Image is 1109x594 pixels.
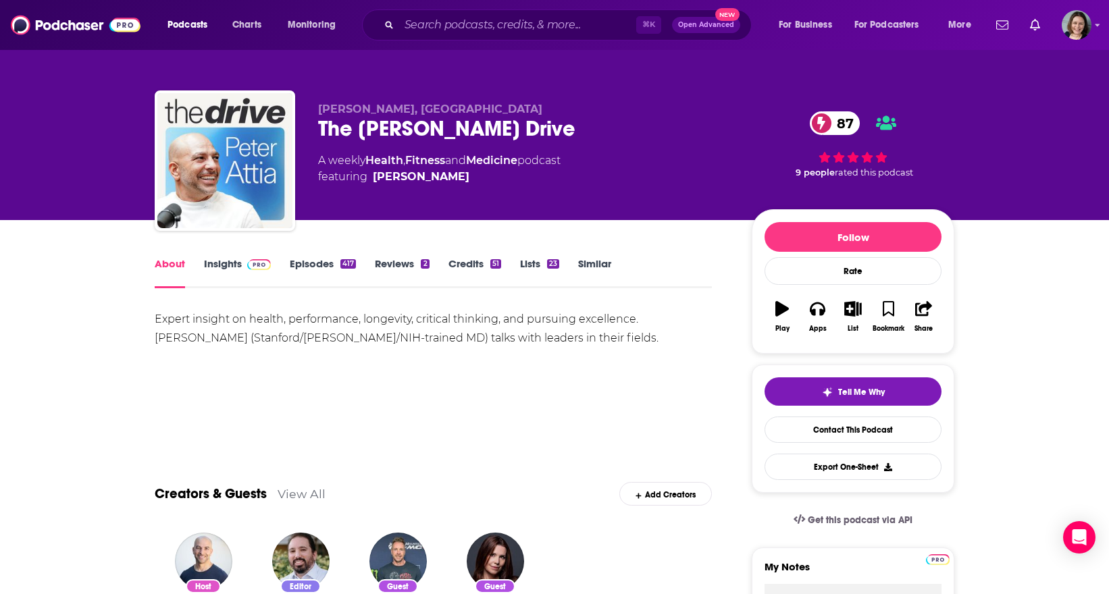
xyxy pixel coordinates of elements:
[278,487,326,501] a: View All
[318,169,561,185] span: featuring
[167,16,207,34] span: Podcasts
[846,14,939,36] button: open menu
[783,504,923,537] a: Get this podcast via API
[636,16,661,34] span: ⌘ K
[1062,10,1091,40] img: User Profile
[157,93,292,228] img: The Peter Attia Drive
[490,259,501,269] div: 51
[547,259,559,269] div: 23
[914,325,933,333] div: Share
[278,14,353,36] button: open menu
[578,257,611,288] a: Similar
[775,325,790,333] div: Play
[224,14,269,36] a: Charts
[1063,521,1095,553] div: Open Intercom Messenger
[375,257,429,288] a: Reviews2
[280,579,321,593] div: Editor
[403,154,405,167] span: ,
[765,416,942,443] a: Contact This Podcast
[318,153,561,185] div: A weekly podcast
[318,103,542,115] span: [PERSON_NAME], [GEOGRAPHIC_DATA]
[290,257,356,288] a: Episodes417
[906,292,942,341] button: Share
[823,111,860,135] span: 87
[1062,10,1091,40] span: Logged in as micglogovac
[186,579,221,593] div: Host
[272,533,330,590] img: Mathew Passy
[232,16,261,34] span: Charts
[873,325,904,333] div: Bookmark
[155,310,712,348] div: Expert insight on health, performance, longevity, critical thinking, and pursuing excellence. [PE...
[939,14,988,36] button: open menu
[796,167,835,178] span: 9 people
[340,259,356,269] div: 417
[11,12,140,38] img: Podchaser - Follow, Share and Rate Podcasts
[475,579,515,593] div: Guest
[445,154,466,167] span: and
[765,292,800,341] button: Play
[204,257,271,288] a: InsightsPodchaser Pro
[155,485,267,502] a: Creators & Guests
[375,9,765,40] div: Search podcasts, credits, & more...
[838,387,885,398] span: Tell Me Why
[369,533,427,590] img: Dax Shepard
[765,257,942,285] div: Rate
[365,154,403,167] a: Health
[808,514,912,526] span: Get this podcast via API
[155,257,185,288] a: About
[871,292,906,341] button: Bookmark
[175,533,232,590] img: Dr. Peter Attia
[835,292,871,341] button: List
[466,154,517,167] a: Medicine
[769,14,849,36] button: open menu
[619,482,712,506] div: Add Creators
[926,554,950,565] img: Podchaser Pro
[672,17,740,33] button: Open AdvancedNew
[373,169,469,185] a: Dr. Peter Attia
[467,533,524,590] img: Annie Duke
[835,167,913,178] span: rated this podcast
[399,14,636,36] input: Search podcasts, credits, & more...
[822,387,833,398] img: tell me why sparkle
[765,454,942,480] button: Export One-Sheet
[810,111,860,135] a: 87
[158,14,225,36] button: open menu
[421,259,429,269] div: 2
[678,22,734,28] span: Open Advanced
[405,154,445,167] a: Fitness
[765,560,942,584] label: My Notes
[779,16,832,34] span: For Business
[926,552,950,565] a: Pro website
[848,325,858,333] div: List
[378,579,418,593] div: Guest
[520,257,559,288] a: Lists23
[800,292,835,341] button: Apps
[715,8,740,21] span: New
[752,103,954,186] div: 87 9 peoplerated this podcast
[765,222,942,252] button: Follow
[1062,10,1091,40] button: Show profile menu
[809,325,827,333] div: Apps
[448,257,501,288] a: Credits51
[948,16,971,34] span: More
[854,16,919,34] span: For Podcasters
[1025,13,1046,36] a: Show notifications dropdown
[991,13,1014,36] a: Show notifications dropdown
[247,259,271,270] img: Podchaser Pro
[288,16,336,34] span: Monitoring
[765,377,942,406] button: tell me why sparkleTell Me Why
